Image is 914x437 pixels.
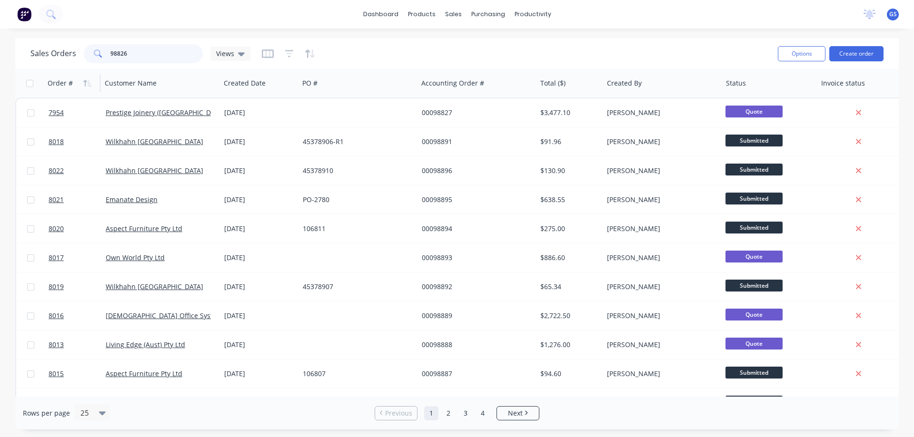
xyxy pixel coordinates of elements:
[607,78,642,88] div: Created By
[725,106,783,117] span: Quote
[49,137,64,146] span: 8018
[303,195,408,204] div: PO-2780
[224,340,295,350] div: [DATE]
[725,251,783,262] span: Quote
[607,195,713,204] div: [PERSON_NAME]
[440,7,467,21] div: sales
[49,330,106,359] a: 8013
[48,78,73,88] div: Order #
[725,338,783,350] span: Quote
[540,137,596,146] div: $91.96
[49,301,106,330] a: 8016
[49,282,64,291] span: 8019
[106,166,203,175] a: Wilkhahn [GEOGRAPHIC_DATA]
[106,282,203,291] a: Wilkhahn [GEOGRAPHIC_DATA]
[49,388,106,417] a: 8014
[725,193,783,204] span: Submitted
[106,311,226,320] a: [DEMOGRAPHIC_DATA] Office Systems
[540,340,596,350] div: $1,276.00
[607,253,713,262] div: [PERSON_NAME]
[49,98,106,127] a: 7954
[224,369,295,379] div: [DATE]
[422,311,527,320] div: 00098889
[540,166,596,175] div: $130.90
[422,253,527,262] div: 00098893
[422,224,527,233] div: 00098894
[725,135,783,146] span: Submitted
[224,224,295,233] div: [DATE]
[540,369,596,379] div: $94.60
[49,214,106,243] a: 8020
[422,137,527,146] div: 00098891
[49,166,64,175] span: 8022
[30,49,76,58] h1: Sales Orders
[540,311,596,320] div: $2,722.50
[607,137,713,146] div: [PERSON_NAME]
[540,253,596,262] div: $886.60
[303,282,408,291] div: 45378907
[106,253,165,262] a: Own World Pty Ltd
[224,78,266,88] div: Created Date
[224,195,295,204] div: [DATE]
[726,78,746,88] div: Status
[303,369,408,379] div: 106807
[607,108,713,117] div: [PERSON_NAME]
[422,340,527,350] div: 00098888
[497,408,539,418] a: Next page
[607,166,713,175] div: [PERSON_NAME]
[540,108,596,117] div: $3,477.10
[371,406,543,420] ul: Pagination
[510,7,556,21] div: productivity
[106,108,250,117] a: Prestige Joinery ([GEOGRAPHIC_DATA]) Pty Ltd
[49,340,64,350] span: 8013
[303,224,408,233] div: 106811
[49,359,106,388] a: 8015
[375,408,417,418] a: Previous page
[49,185,106,214] a: 8021
[23,408,70,418] span: Rows per page
[607,282,713,291] div: [PERSON_NAME]
[49,108,64,117] span: 7954
[49,195,64,204] span: 8021
[17,7,31,21] img: Factory
[725,280,783,291] span: Submitted
[607,340,713,350] div: [PERSON_NAME]
[540,78,566,88] div: Total ($)
[441,406,456,420] a: Page 2
[424,406,438,420] a: Page 1 is your current page
[49,311,64,320] span: 8016
[889,10,897,19] span: GS
[224,137,295,146] div: [DATE]
[725,309,783,320] span: Quote
[821,78,865,88] div: Invoice status
[422,369,527,379] div: 00098887
[540,282,596,291] div: $65.34
[358,7,403,21] a: dashboard
[725,367,783,379] span: Submitted
[467,7,510,21] div: purchasing
[224,253,295,262] div: [DATE]
[216,49,234,58] span: Views
[106,369,182,378] a: Aspect Furniture Pty Ltd
[725,222,783,233] span: Submitted
[476,406,490,420] a: Page 4
[302,78,318,88] div: PO #
[105,78,157,88] div: Customer Name
[49,253,64,262] span: 8017
[106,195,158,204] a: Emanate Design
[49,369,64,379] span: 8015
[224,311,295,320] div: [DATE]
[422,282,527,291] div: 00098892
[778,46,825,61] button: Options
[421,78,484,88] div: Accounting Order #
[224,166,295,175] div: [DATE]
[49,272,106,301] a: 8019
[725,164,783,175] span: Submitted
[385,408,412,418] span: Previous
[458,406,473,420] a: Page 3
[106,137,203,146] a: Wilkhahn [GEOGRAPHIC_DATA]
[106,340,185,349] a: Living Edge (Aust) Pty Ltd
[303,137,408,146] div: 45378906-R1
[224,108,295,117] div: [DATE]
[224,282,295,291] div: [DATE]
